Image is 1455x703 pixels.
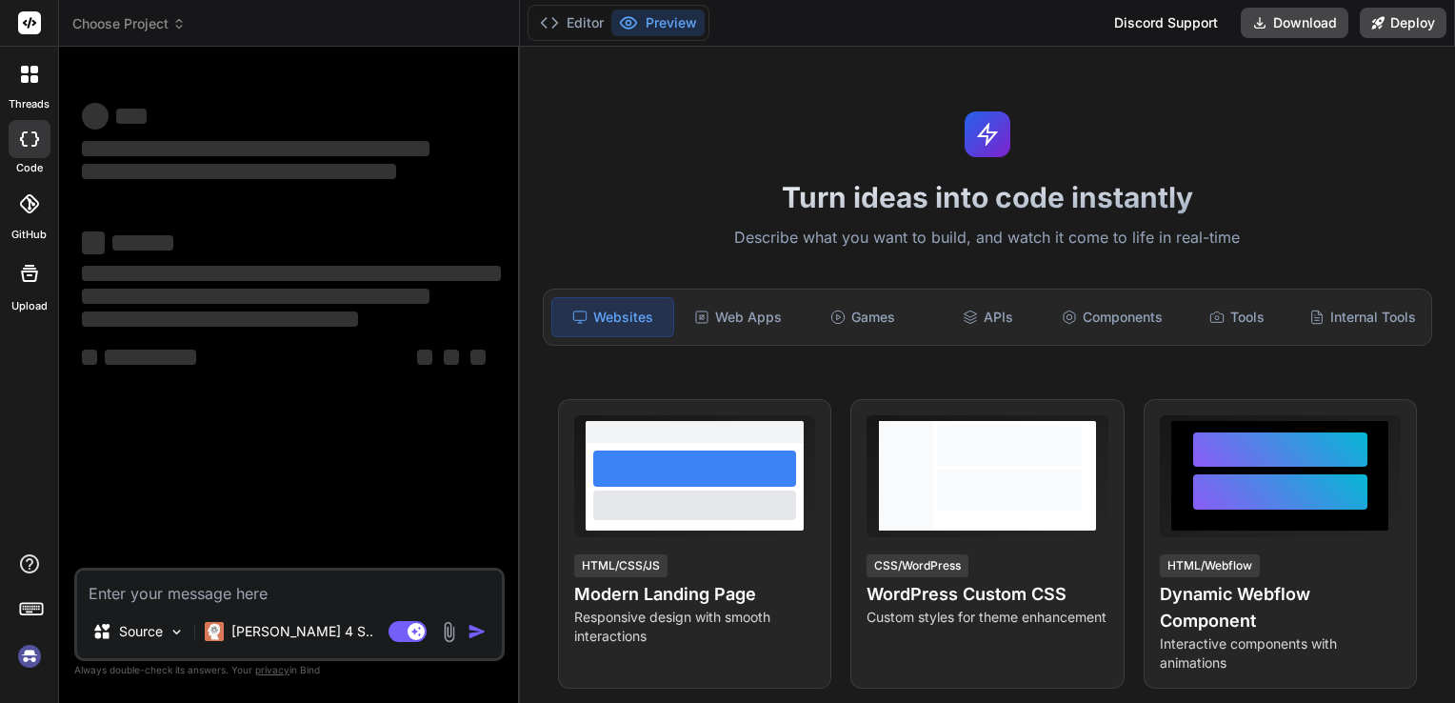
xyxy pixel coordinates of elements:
label: code [16,160,43,176]
div: Components [1052,297,1173,337]
h4: WordPress Custom CSS [867,581,1107,608]
span: ‌ [82,350,97,365]
img: icon [468,622,487,641]
div: HTML/CSS/JS [574,554,668,577]
label: threads [9,96,50,112]
img: Claude 4 Sonnet [205,622,224,641]
button: Editor [532,10,611,36]
img: attachment [438,621,460,643]
p: Responsive design with smooth interactions [574,608,815,646]
span: ‌ [82,141,429,156]
div: Internal Tools [1302,297,1424,337]
div: Web Apps [678,297,799,337]
span: ‌ [444,350,459,365]
button: Preview [611,10,705,36]
span: ‌ [116,109,147,124]
img: Pick Models [169,624,185,640]
h4: Modern Landing Page [574,581,815,608]
label: GitHub [11,227,47,243]
label: Upload [11,298,48,314]
div: CSS/WordPress [867,554,968,577]
button: Download [1241,8,1348,38]
img: signin [13,640,46,673]
span: ‌ [105,350,196,365]
span: ‌ [82,311,358,327]
span: Choose Project [72,14,186,33]
span: ‌ [417,350,432,365]
p: [PERSON_NAME] 4 S.. [231,622,373,641]
span: privacy [255,664,289,675]
p: Custom styles for theme enhancement [867,608,1107,627]
div: HTML/Webflow [1160,554,1260,577]
div: Websites [551,297,674,337]
div: Discord Support [1103,8,1229,38]
p: Describe what you want to build, and watch it come to life in real-time [531,226,1444,251]
div: APIs [927,297,1048,337]
span: ‌ [82,266,501,281]
p: Interactive components with animations [1160,634,1401,673]
div: Games [803,297,924,337]
p: Source [119,622,163,641]
span: ‌ [82,231,105,254]
h1: Turn ideas into code instantly [531,180,1444,214]
span: ‌ [82,164,396,179]
span: ‌ [112,235,173,251]
p: Always double-check its answers. Your in Bind [74,661,505,679]
button: Deploy [1360,8,1446,38]
span: ‌ [470,350,486,365]
span: ‌ [82,289,429,304]
span: ‌ [82,103,109,130]
div: Tools [1177,297,1298,337]
h4: Dynamic Webflow Component [1160,581,1401,634]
